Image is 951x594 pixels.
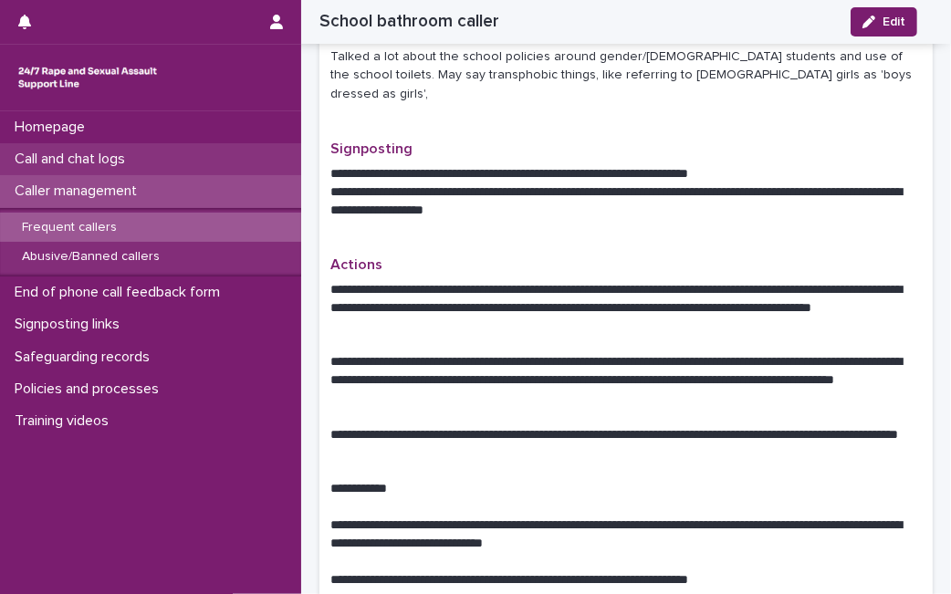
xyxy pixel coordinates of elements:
p: Policies and processes [7,380,173,398]
p: Training videos [7,412,123,430]
p: Caller management [7,182,152,200]
span: Edit [883,16,905,28]
p: Safeguarding records [7,349,164,366]
p: End of phone call feedback form [7,284,235,301]
p: Signposting links [7,316,134,333]
button: Edit [851,7,917,36]
h2: School bathroom caller [319,11,499,32]
p: Frequent callers [7,220,131,235]
p: Abusive/Banned callers [7,249,174,265]
span: Actions [330,257,382,272]
span: Signposting [330,141,413,156]
img: rhQMoQhaT3yELyF149Cw [15,59,161,96]
p: Call and chat logs [7,151,140,168]
p: Homepage [7,119,99,136]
